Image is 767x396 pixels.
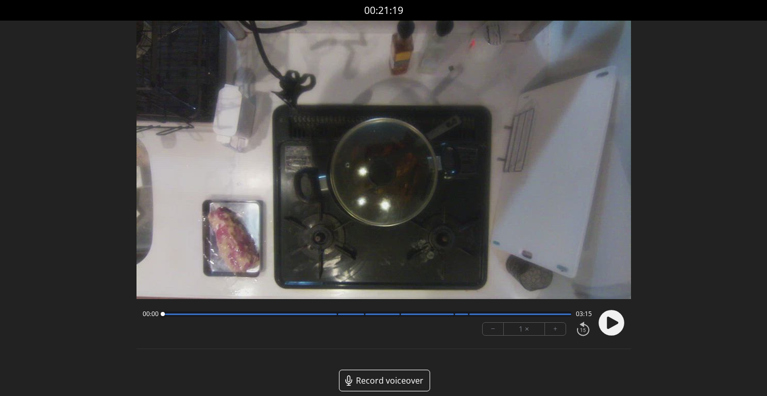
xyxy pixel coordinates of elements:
span: 03:15 [576,310,592,318]
span: Record voiceover [356,374,423,387]
span: 00:00 [143,310,159,318]
button: + [545,323,566,335]
div: 1 × [504,323,545,335]
a: 00:21:19 [364,3,403,18]
button: − [483,323,504,335]
a: Record voiceover [339,370,430,391]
